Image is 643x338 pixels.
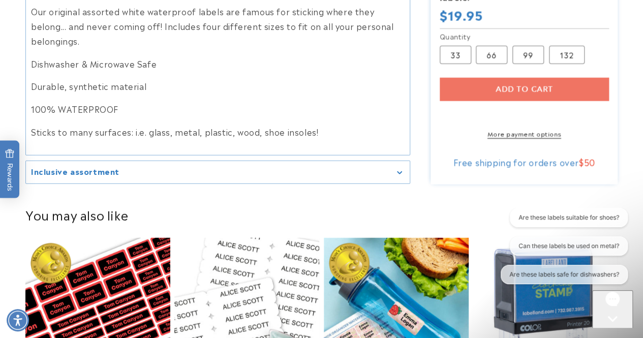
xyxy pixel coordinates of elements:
p: Durable, synthetic material [31,79,405,94]
label: 66 [476,46,507,64]
h2: You may also like [25,207,618,223]
iframe: Sign Up via Text for Offers [8,257,129,287]
label: 33 [440,46,471,64]
p: Dishwasher & Microwave Safe [31,56,405,71]
iframe: Gorgias live chat messenger [592,290,633,328]
span: Rewards [5,148,15,191]
iframe: Gorgias live chat conversation starters [494,208,633,292]
summary: Inclusive assortment [26,161,410,184]
p: Sticks to many surfaces: i.e. glass, metal, plastic, wood, shoe insoles! [31,125,405,139]
a: More payment options [440,129,609,138]
label: 132 [549,46,585,64]
legend: Quantity [440,31,471,41]
span: 50 [584,156,595,168]
span: $19.95 [440,7,483,22]
div: Free shipping for orders over [440,157,609,167]
p: Our original assorted white waterproof labels are famous for sticking where they belong... and ne... [31,4,405,48]
p: 100% WATERPROOF [31,102,405,116]
div: Accessibility Menu [7,309,29,331]
label: 99 [512,46,544,64]
span: $ [579,156,584,168]
h2: Inclusive assortment [31,166,119,176]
